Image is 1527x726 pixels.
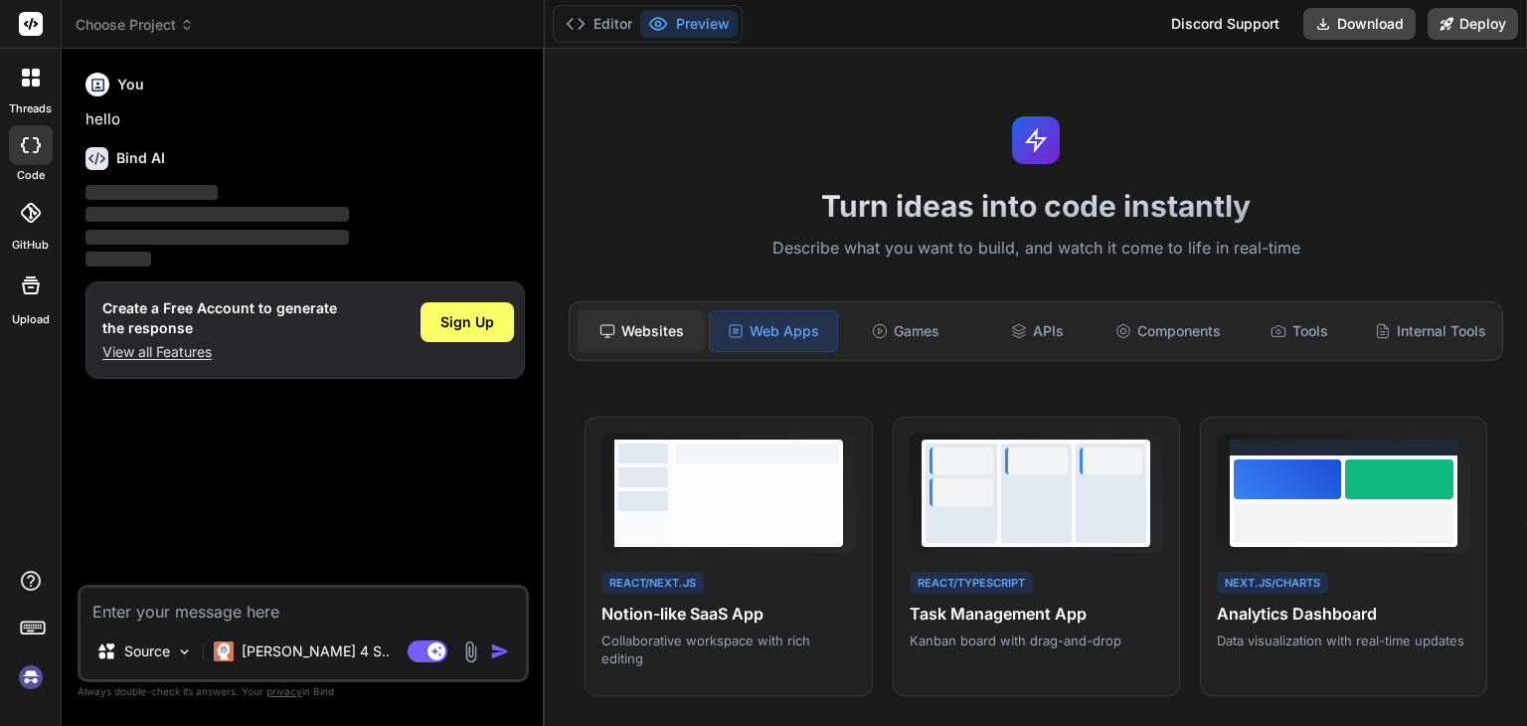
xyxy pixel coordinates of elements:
label: Upload [12,311,50,328]
label: threads [9,100,52,117]
div: Websites [578,310,705,352]
button: Deploy [1428,8,1518,40]
p: Describe what you want to build, and watch it come to life in real-time [557,236,1515,262]
label: GitHub [12,237,49,254]
div: Discord Support [1159,8,1291,40]
div: Tools [1236,310,1363,352]
p: hello [85,108,525,131]
span: ‌ [85,207,349,222]
h4: Analytics Dashboard [1217,602,1470,626]
h1: Turn ideas into code instantly [557,188,1515,224]
button: Download [1303,8,1416,40]
h1: Create a Free Account to generate the response [102,298,337,338]
h6: You [117,75,144,94]
h6: Bind AI [116,148,165,168]
div: Internal Tools [1367,310,1494,352]
img: attachment [459,640,482,663]
p: Always double-check its answers. Your in Bind [78,682,529,701]
img: icon [490,641,510,661]
span: ‌ [85,230,349,245]
div: React/Next.js [601,572,704,595]
img: Claude 4 Sonnet [214,641,234,661]
span: Choose Project [76,15,194,35]
div: APIs [973,310,1101,352]
span: ‌ [85,185,218,200]
h4: Notion-like SaaS App [601,602,855,626]
div: Games [842,310,969,352]
div: Components [1104,310,1232,352]
p: [PERSON_NAME] 4 S.. [242,641,390,661]
p: Collaborative workspace with rich editing [601,632,855,667]
img: signin [14,660,48,694]
img: Pick Models [176,643,193,660]
p: Source [124,641,170,661]
span: Sign Up [440,312,494,332]
div: Next.js/Charts [1217,572,1328,595]
button: Preview [640,10,738,38]
label: code [17,167,45,184]
p: Data visualization with real-time updates [1217,632,1470,649]
div: Web Apps [709,310,838,352]
h4: Task Management App [910,602,1163,626]
span: privacy [266,685,302,697]
span: ‌ [85,252,151,267]
button: Editor [558,10,640,38]
p: View all Features [102,342,337,362]
p: Kanban board with drag-and-drop [910,632,1163,649]
div: React/TypeScript [910,572,1033,595]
